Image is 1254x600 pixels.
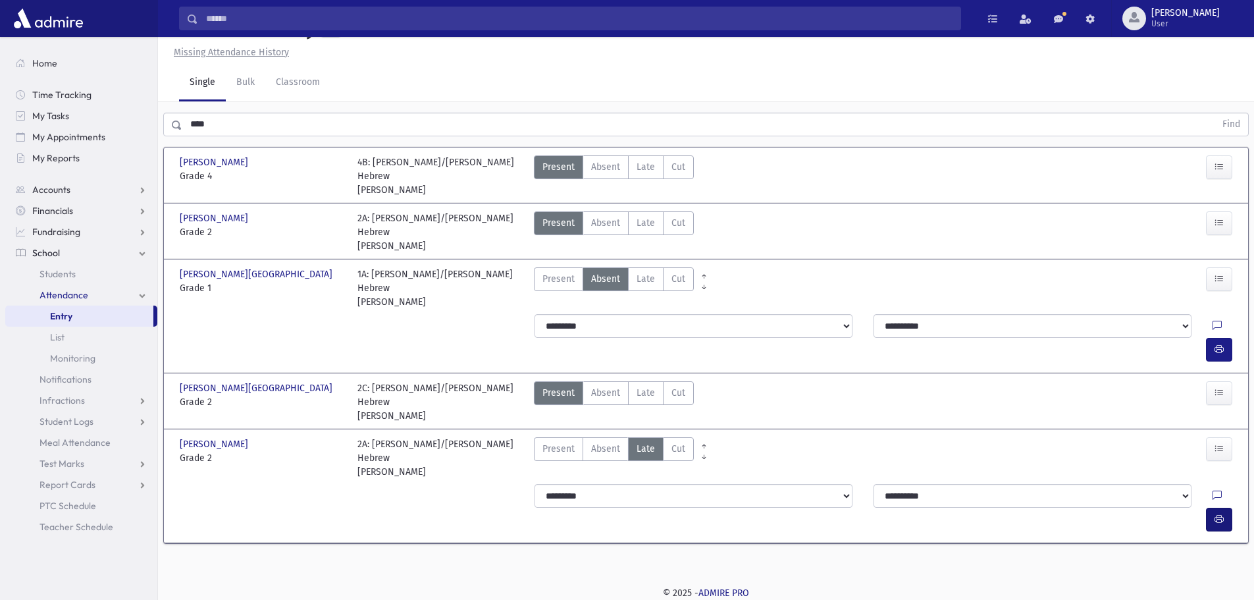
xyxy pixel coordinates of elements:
a: Attendance [5,285,157,306]
span: Grade 4 [180,169,344,183]
span: Present [542,272,575,286]
span: Cut [671,272,685,286]
span: Absent [591,216,620,230]
span: Grade 2 [180,395,344,409]
img: AdmirePro [11,5,86,32]
span: Infractions [39,395,85,406]
span: Present [542,386,575,400]
span: PTC Schedule [39,500,96,512]
span: My Appointments [32,131,105,143]
span: Absent [591,386,620,400]
a: List [5,327,157,348]
button: Find [1215,113,1248,136]
span: Student Logs [39,416,93,427]
span: [PERSON_NAME] [1151,8,1220,18]
span: My Reports [32,152,80,164]
span: [PERSON_NAME][GEOGRAPHIC_DATA] [180,267,335,281]
div: AttTypes [534,437,694,479]
span: Late [637,160,655,174]
span: [PERSON_NAME] [180,155,251,169]
span: Grade 2 [180,451,344,465]
span: Report Cards [39,479,95,491]
a: Financials [5,200,157,221]
a: Time Tracking [5,84,157,105]
span: Attendance [39,289,88,301]
span: Absent [591,442,620,456]
a: Test Marks [5,453,157,474]
a: Infractions [5,390,157,411]
a: Bulk [226,65,265,101]
span: Teacher Schedule [39,521,113,533]
a: School [5,242,157,263]
span: Absent [591,160,620,174]
span: Absent [591,272,620,286]
span: Late [637,442,655,456]
span: Time Tracking [32,89,91,101]
span: Late [637,272,655,286]
div: 2A: [PERSON_NAME]/[PERSON_NAME] Hebrew [PERSON_NAME] [357,211,522,253]
span: User [1151,18,1220,29]
a: Monitoring [5,348,157,369]
span: Home [32,57,57,69]
span: Late [637,216,655,230]
input: Search [198,7,960,30]
div: AttTypes [534,155,694,197]
u: Missing Attendance History [174,47,289,58]
span: School [32,247,60,259]
a: Single [179,65,226,101]
a: Student Logs [5,411,157,432]
a: My Tasks [5,105,157,126]
span: Accounts [32,184,70,196]
span: Students [39,268,76,280]
div: 4B: [PERSON_NAME]/[PERSON_NAME] Hebrew [PERSON_NAME] [357,155,522,197]
a: Missing Attendance History [169,47,289,58]
span: Grade 2 [180,225,344,239]
span: Present [542,160,575,174]
a: Report Cards [5,474,157,495]
div: AttTypes [534,211,694,253]
span: Late [637,386,655,400]
a: Home [5,53,157,74]
span: Test Marks [39,458,84,470]
div: AttTypes [534,381,694,423]
span: Present [542,216,575,230]
div: © 2025 - [179,586,1233,600]
span: Monitoring [50,352,95,364]
span: Meal Attendance [39,437,111,449]
a: Entry [5,306,153,327]
span: Cut [671,160,685,174]
a: Accounts [5,179,157,200]
span: My Tasks [32,110,69,122]
a: Meal Attendance [5,432,157,453]
div: 1A: [PERSON_NAME]/[PERSON_NAME] Hebrew [PERSON_NAME] [357,267,522,309]
span: [PERSON_NAME][GEOGRAPHIC_DATA] [180,381,335,395]
span: Present [542,442,575,456]
div: AttTypes [534,267,694,309]
div: 2C: [PERSON_NAME]/[PERSON_NAME] Hebrew [PERSON_NAME] [357,381,522,423]
span: Cut [671,442,685,456]
span: Cut [671,386,685,400]
a: Teacher Schedule [5,516,157,537]
span: [PERSON_NAME] [180,437,251,451]
span: List [50,331,65,343]
a: Notifications [5,369,157,390]
a: Classroom [265,65,330,101]
a: My Appointments [5,126,157,148]
div: 2A: [PERSON_NAME]/[PERSON_NAME] Hebrew [PERSON_NAME] [357,437,522,479]
a: Fundraising [5,221,157,242]
span: [PERSON_NAME] [180,211,251,225]
span: Grade 1 [180,281,344,295]
a: My Reports [5,148,157,169]
span: Fundraising [32,226,80,238]
a: PTC Schedule [5,495,157,516]
span: Entry [50,310,72,322]
span: Cut [671,216,685,230]
span: Financials [32,205,73,217]
a: Students [5,263,157,285]
span: Notifications [39,373,91,385]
